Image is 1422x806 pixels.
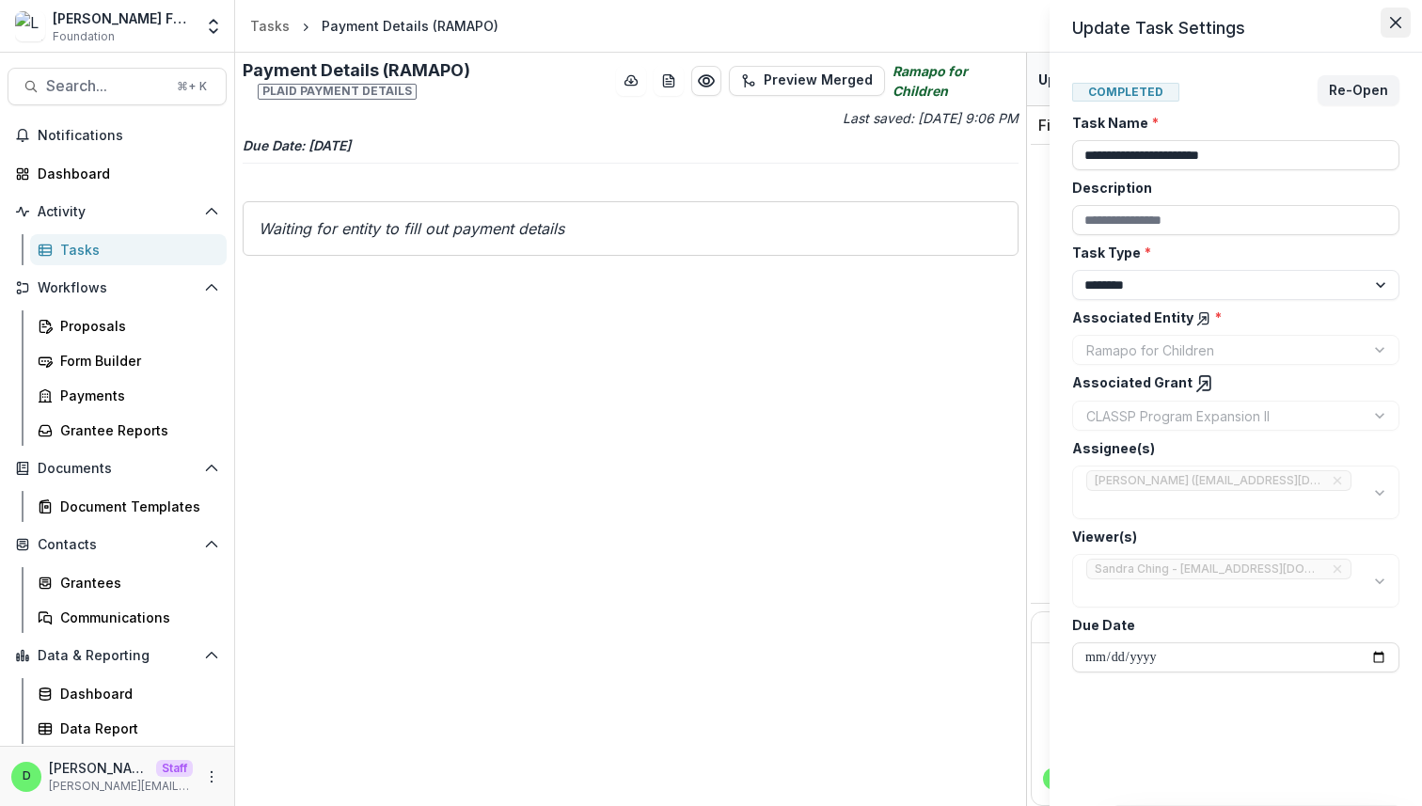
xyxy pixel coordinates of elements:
label: Assignee(s) [1072,438,1388,458]
label: Task Name [1072,113,1388,133]
span: Completed [1072,83,1179,102]
label: Viewer(s) [1072,527,1388,546]
label: Associated Grant [1072,372,1388,393]
button: Close [1381,8,1411,38]
label: Description [1072,178,1388,198]
label: Due Date [1072,615,1388,635]
label: Task Type [1072,243,1388,262]
button: Re-Open [1318,75,1399,105]
label: Associated Entity [1072,308,1388,327]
